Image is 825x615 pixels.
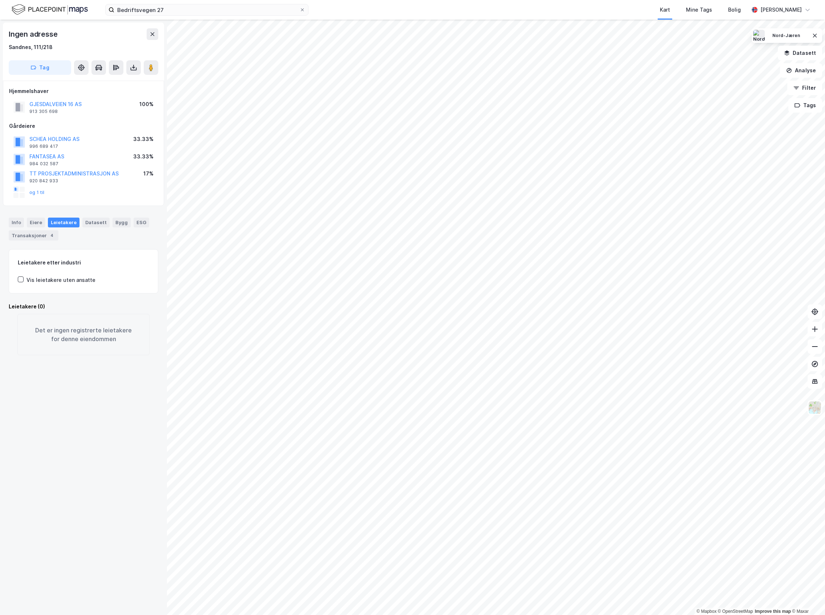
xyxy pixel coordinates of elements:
[17,314,150,355] div: Det er ingen registrerte leietakere for denne eiendommen
[697,609,716,614] a: Mapbox
[808,401,822,414] img: Z
[772,33,800,39] div: Nord-Jæren
[9,43,53,52] div: Sandnes, 111/218
[789,580,825,615] div: Kontrollprogram for chat
[728,5,741,14] div: Bolig
[29,178,58,184] div: 920 842 933
[780,63,822,78] button: Analyse
[139,100,154,109] div: 100%
[789,580,825,615] iframe: Chat Widget
[26,276,95,284] div: Vis leietakere uten ansatte
[9,28,59,40] div: Ingen adresse
[48,218,79,227] div: Leietakere
[143,169,154,178] div: 17%
[9,87,158,96] div: Hjemmelshaver
[778,46,822,60] button: Datasett
[660,5,670,14] div: Kart
[753,30,765,41] img: Nord-Jæren
[12,3,88,16] img: logo.f888ab2527a4732fd821a326f86c7f29.svg
[133,135,154,143] div: 33.33%
[27,218,45,227] div: Eiere
[9,302,158,311] div: Leietakere (0)
[18,258,149,267] div: Leietakere etter industri
[9,60,71,75] button: Tag
[29,143,58,149] div: 996 689 417
[787,81,822,95] button: Filter
[718,609,753,614] a: OpenStreetMap
[133,152,154,161] div: 33.33%
[134,218,149,227] div: ESG
[9,218,24,227] div: Info
[29,109,58,114] div: 913 305 698
[114,4,299,15] input: Søk på adresse, matrikkel, gårdeiere, leietakere eller personer
[788,98,822,113] button: Tags
[9,230,58,240] div: Transaksjoner
[29,161,58,167] div: 984 032 587
[686,5,712,14] div: Mine Tags
[48,232,56,239] div: 4
[760,5,802,14] div: [PERSON_NAME]
[768,30,805,41] button: Nord-Jæren
[755,609,791,614] a: Improve this map
[9,122,158,130] div: Gårdeiere
[113,218,131,227] div: Bygg
[82,218,110,227] div: Datasett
